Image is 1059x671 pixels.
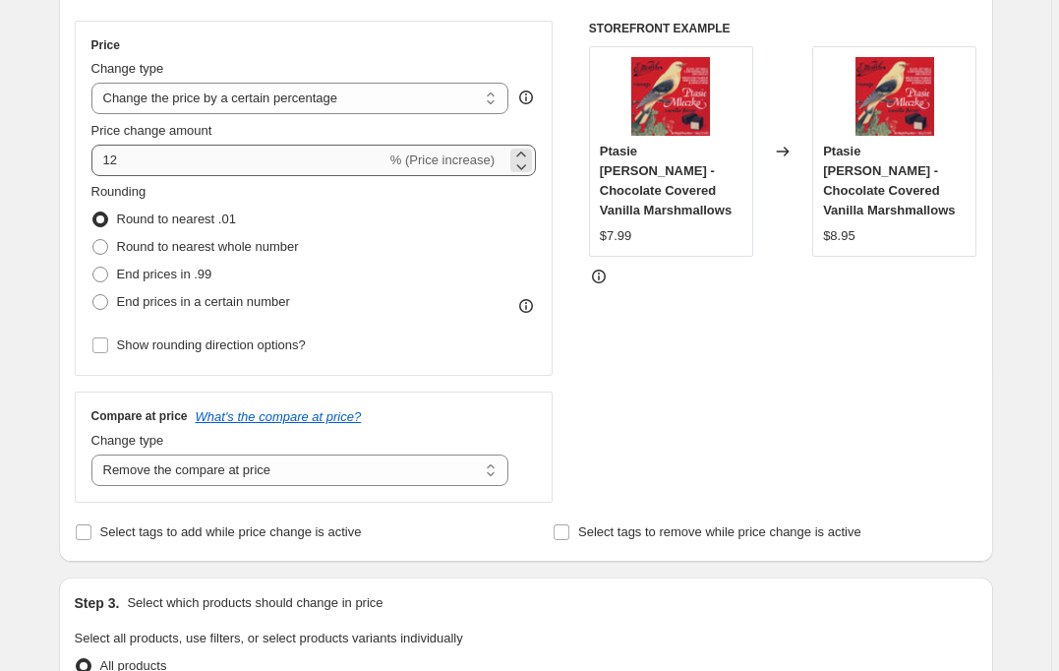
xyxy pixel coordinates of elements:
div: $7.99 [600,226,632,246]
input: -15 [91,145,386,176]
span: Ptasie [PERSON_NAME] - Chocolate Covered Vanilla Marshmallows [600,144,732,217]
span: Show rounding direction options? [117,337,306,352]
div: $8.95 [823,226,855,246]
span: Change type [91,61,164,76]
p: Select which products should change in price [127,593,382,613]
span: % (Price increase) [390,152,495,167]
h3: Price [91,37,120,53]
span: Rounding [91,184,147,199]
div: help [516,88,536,107]
button: What's the compare at price? [196,409,362,424]
img: ptasie-mleczko-chocolate-covered-vanilla-marshmallows-274959_80x.jpg [631,57,710,136]
span: Select tags to add while price change is active [100,524,362,539]
span: Select all products, use filters, or select products variants individually [75,631,463,645]
span: Round to nearest whole number [117,239,299,254]
span: Ptasie [PERSON_NAME] - Chocolate Covered Vanilla Marshmallows [823,144,955,217]
span: Round to nearest .01 [117,212,236,226]
h6: STOREFRONT EXAMPLE [589,21,977,36]
span: End prices in a certain number [117,294,290,309]
span: End prices in .99 [117,267,212,281]
span: Select tags to remove while price change is active [578,524,861,539]
h3: Compare at price [91,408,188,424]
span: Change type [91,433,164,448]
img: ptasie-mleczko-chocolate-covered-vanilla-marshmallows-274959_80x.jpg [855,57,934,136]
h2: Step 3. [75,593,120,613]
span: Price change amount [91,123,212,138]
